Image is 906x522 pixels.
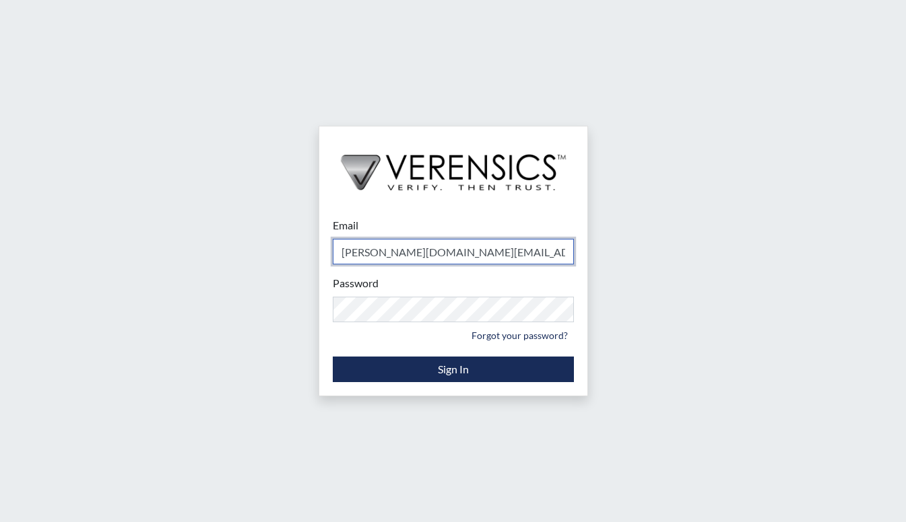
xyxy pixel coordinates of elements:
a: Forgot your password? [465,325,574,346]
label: Password [333,275,379,291]
img: logo-wide-black.2aad4157.png [319,126,587,204]
label: Email [333,217,358,233]
button: Sign In [333,357,574,382]
input: Email [333,239,574,264]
